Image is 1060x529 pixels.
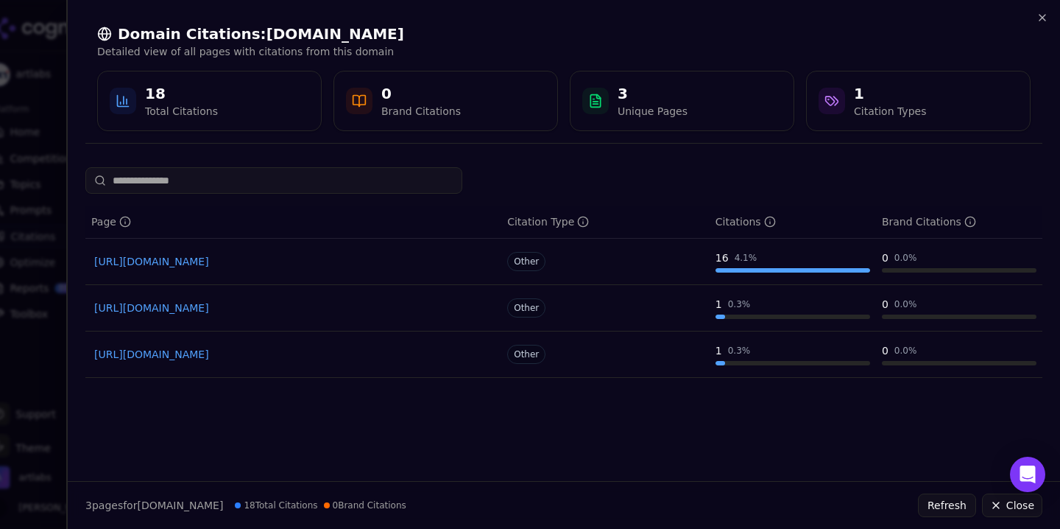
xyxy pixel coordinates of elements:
div: 1 [715,343,722,358]
span: 18 Total Citations [235,500,317,511]
a: [URL][DOMAIN_NAME] [94,347,492,362]
div: 1 [715,297,722,312]
div: 0.0 % [894,298,917,310]
span: Other [507,298,545,318]
h2: Domain Citations: [DOMAIN_NAME] [97,24,1031,44]
span: Other [507,252,545,271]
div: 0 [882,343,888,358]
button: Close [982,494,1042,517]
span: Other [507,345,545,364]
span: [DOMAIN_NAME] [137,500,223,511]
a: [URL][DOMAIN_NAME] [94,254,492,269]
div: 4.1 % [735,252,757,264]
div: Citation Type [507,214,589,229]
th: totalCitationCount [710,206,876,239]
button: Refresh [918,494,976,517]
div: 0 [882,297,888,312]
div: Brand Citations [882,214,976,229]
div: 0.3 % [728,345,751,357]
p: Detailed view of all pages with citations from this domain [97,44,1031,59]
span: 0 Brand Citations [324,500,406,511]
div: 18 [145,83,218,104]
p: page s for [85,498,223,513]
span: 3 [85,500,92,511]
div: Citations [715,214,776,229]
div: 0.0 % [894,345,917,357]
div: Unique Pages [618,104,688,119]
div: 16 [715,251,729,265]
div: 3 [618,83,688,104]
div: Brand Citations [381,104,461,119]
div: 1 [854,83,926,104]
th: brandCitationCount [876,206,1042,239]
div: 0 [882,251,888,265]
th: citationTypes [501,206,710,239]
div: Total Citations [145,104,218,119]
div: Page [91,214,131,229]
div: 0.3 % [728,298,751,310]
div: 0 [381,83,461,104]
th: page [85,206,501,239]
div: Citation Types [854,104,926,119]
div: Data table [85,206,1042,378]
a: [URL][DOMAIN_NAME] [94,301,492,315]
div: 0.0 % [894,252,917,264]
